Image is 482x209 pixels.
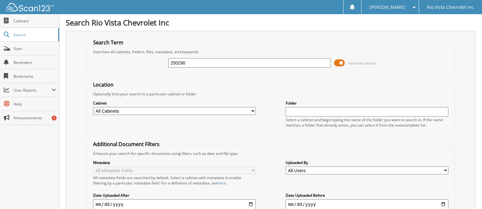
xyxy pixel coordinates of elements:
[90,81,117,88] legend: Location
[93,160,256,165] label: Metadata
[370,5,405,9] span: [PERSON_NAME]
[14,32,55,37] span: Search
[66,17,476,28] h1: Search Rio Vista Chevrolet Inc
[6,3,53,11] img: scan123-logo-white.svg
[93,193,256,198] label: Date Uploaded After
[14,18,56,24] span: Cabinets
[52,116,57,121] div: 1
[14,101,56,107] span: Help
[14,88,52,93] span: User Reports
[90,39,126,46] legend: Search Term
[427,5,474,9] span: Rio Vista Chevrolet Inc
[90,49,451,54] div: Searches all cabinets, folders, files, metadata, and keywords
[14,115,56,121] span: Announcements
[90,141,163,148] legend: Additional Document Filters
[14,46,56,51] span: Scan
[286,160,448,165] label: Uploaded By
[93,100,256,106] label: Cabinet
[90,91,451,97] div: Optionally limit your search to a particular cabinet or folder
[14,60,56,65] span: Reminders
[286,100,448,106] label: Folder
[218,180,226,186] a: here
[451,179,482,209] iframe: Chat Widget
[286,193,448,198] label: Date Uploaded Before
[348,61,376,65] span: Advanced Search
[90,151,451,156] div: Enhance your search for specific documents using filters such as date and file type.
[286,117,448,128] div: Select a cabinet and begin typing the name of the folder you want to search in. If the name match...
[14,74,56,79] span: Bookmarks
[93,175,256,186] div: All metadata fields are searched by default. Select a cabinet with metadata to enable filtering b...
